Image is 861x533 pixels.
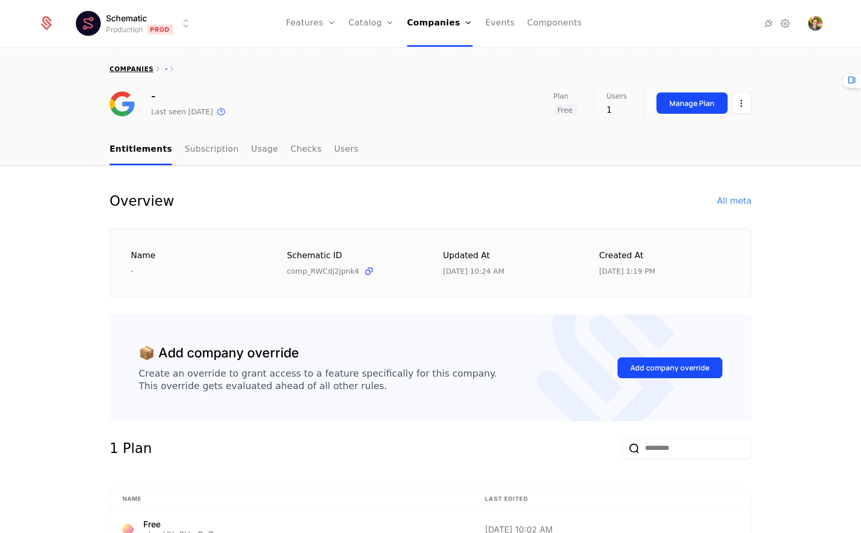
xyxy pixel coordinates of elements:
[139,343,299,363] div: 📦 Add company override
[290,135,321,165] a: Checks
[656,92,728,114] button: Manage Plan
[110,135,172,165] a: Entitlements
[143,520,218,528] div: Free
[287,249,419,262] div: Schematic ID
[630,363,709,373] div: Add company override
[443,249,574,262] div: Updated at
[669,98,715,109] div: Manage Plan
[599,249,731,262] div: Created at
[808,16,823,31] button: Open user button
[617,357,722,378] button: Add company override
[607,104,627,116] div: 1
[184,135,238,165] a: Subscription
[139,367,497,392] div: Create an override to grant access to a feature specifically for this company. This override gets...
[287,266,359,276] span: comp_RWCdj2jpnk4
[443,266,504,276] div: 7/11/25, 10:24 AM
[106,24,143,35] div: Production
[553,92,569,100] span: Plan
[106,12,147,24] span: Schematic
[473,488,751,510] th: Last edited
[131,249,262,262] div: Name
[110,135,751,165] nav: Main
[131,266,262,276] div: -
[717,195,751,207] div: All meta
[251,135,278,165] a: Usage
[607,92,627,100] span: Users
[151,106,213,117] div: Last seen [DATE]
[334,135,358,165] a: Users
[110,191,174,211] div: Overview
[553,104,577,116] span: Free
[110,65,154,73] a: companies
[110,91,134,116] img: -
[808,16,823,31] img: Ben Papillon
[762,17,775,30] a: Integrations
[110,488,473,510] th: Name
[110,135,358,165] ul: Choose Sub Page
[110,438,152,459] div: 1 Plan
[779,17,791,30] a: Settings
[79,12,192,35] button: Select environment
[732,92,751,114] button: Select action
[76,11,101,36] img: Schematic
[599,266,655,276] div: 2/26/25, 1:19 PM
[151,90,227,102] div: -
[147,24,173,35] span: Prod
